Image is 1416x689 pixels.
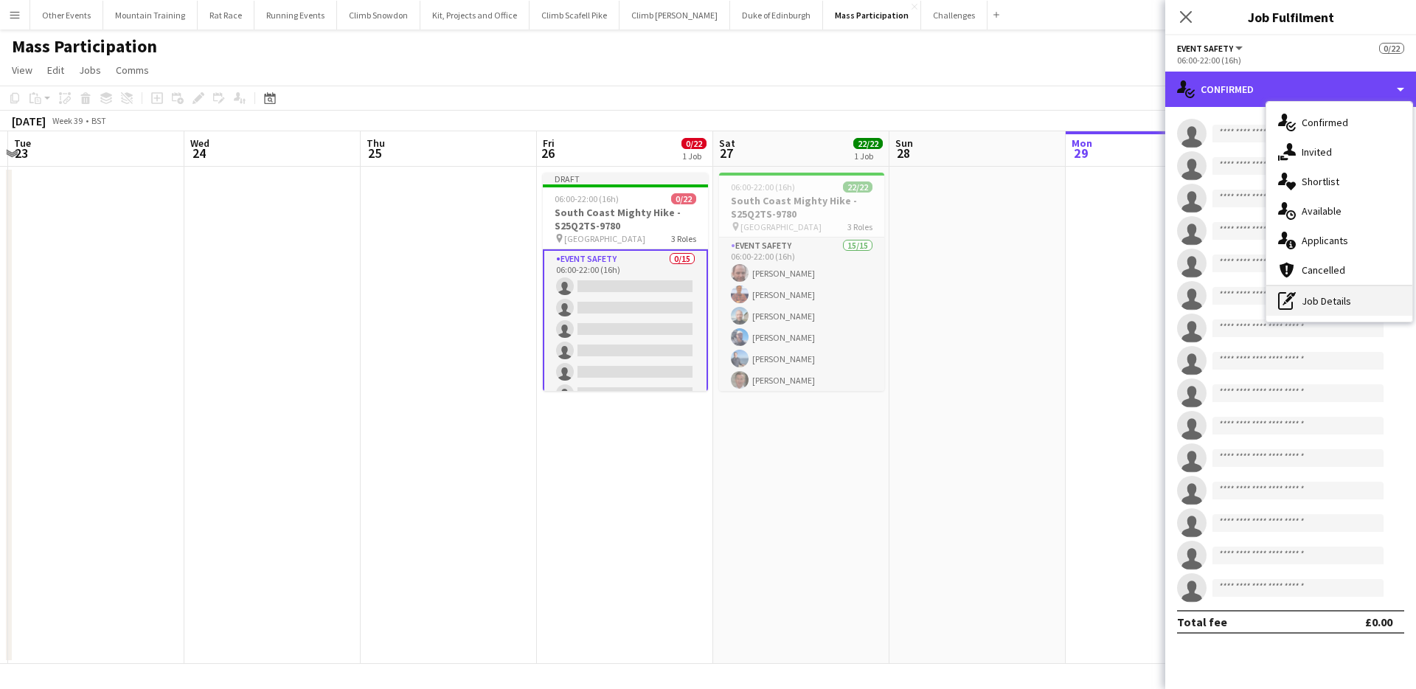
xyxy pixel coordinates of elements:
[47,63,64,77] span: Edit
[110,60,155,80] a: Comms
[730,1,823,30] button: Duke of Edinburgh
[895,136,913,150] span: Sun
[671,233,696,244] span: 3 Roles
[12,145,31,162] span: 23
[555,193,619,204] span: 06:00-22:00 (16h)
[719,194,884,221] h3: South Coast Mighty Hike - S25Q2TS-9780
[1266,286,1412,316] div: Job Details
[1177,43,1233,54] span: Event Safety
[1302,263,1345,277] span: Cancelled
[1302,204,1342,218] span: Available
[543,136,555,150] span: Fri
[681,138,707,149] span: 0/22
[73,60,107,80] a: Jobs
[6,60,38,80] a: View
[847,221,872,232] span: 3 Roles
[190,136,209,150] span: Wed
[1379,43,1404,54] span: 0/22
[1302,145,1332,159] span: Invited
[103,1,198,30] button: Mountain Training
[719,173,884,391] app-job-card: 06:00-22:00 (16h)22/22South Coast Mighty Hike - S25Q2TS-9780 [GEOGRAPHIC_DATA]3 RolesEvent Safety...
[367,136,385,150] span: Thu
[541,145,555,162] span: 26
[717,145,735,162] span: 27
[1302,234,1348,247] span: Applicants
[79,63,101,77] span: Jobs
[420,1,530,30] button: Kit, Projects and Office
[198,1,254,30] button: Rat Race
[564,233,645,244] span: [GEOGRAPHIC_DATA]
[337,1,420,30] button: Climb Snowdon
[843,181,872,193] span: 22/22
[619,1,730,30] button: Climb [PERSON_NAME]
[853,138,883,149] span: 22/22
[188,145,209,162] span: 24
[719,238,884,592] app-card-role: Event Safety15/1506:00-22:00 (16h)[PERSON_NAME][PERSON_NAME][PERSON_NAME][PERSON_NAME][PERSON_NAM...
[682,150,706,162] div: 1 Job
[116,63,149,77] span: Comms
[12,63,32,77] span: View
[1072,136,1092,150] span: Mon
[731,181,795,193] span: 06:00-22:00 (16h)
[854,150,882,162] div: 1 Job
[1177,614,1227,629] div: Total fee
[823,1,921,30] button: Mass Participation
[1302,116,1348,129] span: Confirmed
[921,1,988,30] button: Challenges
[12,35,157,58] h1: Mass Participation
[364,145,385,162] span: 25
[671,193,696,204] span: 0/22
[49,115,86,126] span: Week 39
[1177,43,1245,54] button: Event Safety
[893,145,913,162] span: 28
[41,60,70,80] a: Edit
[543,206,708,232] h3: South Coast Mighty Hike - S25Q2TS-9780
[14,136,31,150] span: Tue
[1302,175,1339,188] span: Shortlist
[1069,145,1092,162] span: 29
[1165,7,1416,27] h3: Job Fulfilment
[254,1,337,30] button: Running Events
[1177,55,1404,66] div: 06:00-22:00 (16h)
[12,114,46,128] div: [DATE]
[543,173,708,184] div: Draft
[740,221,822,232] span: [GEOGRAPHIC_DATA]
[543,249,708,602] app-card-role: Event Safety0/1506:00-22:00 (16h)
[30,1,103,30] button: Other Events
[1365,614,1392,629] div: £0.00
[1165,72,1416,107] div: Confirmed
[530,1,619,30] button: Climb Scafell Pike
[543,173,708,391] app-job-card: Draft06:00-22:00 (16h)0/22South Coast Mighty Hike - S25Q2TS-9780 [GEOGRAPHIC_DATA]3 RolesEvent Sa...
[91,115,106,126] div: BST
[719,136,735,150] span: Sat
